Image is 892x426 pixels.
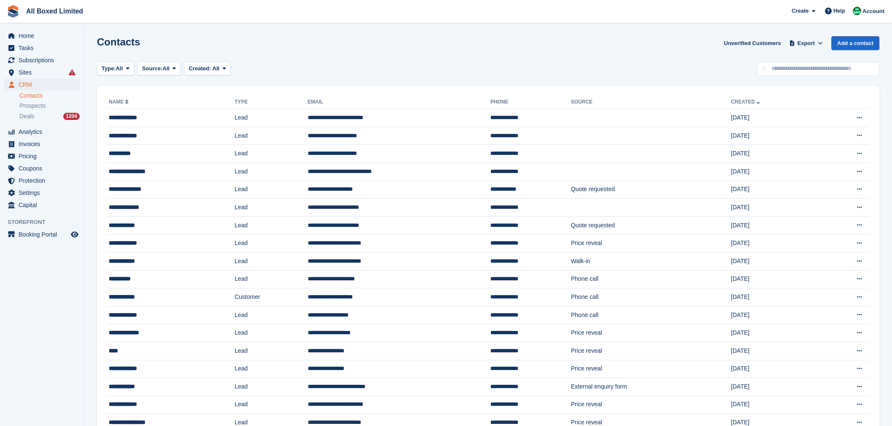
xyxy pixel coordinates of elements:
[4,175,80,186] a: menu
[234,306,307,324] td: Lead
[19,150,69,162] span: Pricing
[731,306,819,324] td: [DATE]
[571,396,731,414] td: Price reveal
[19,187,69,199] span: Settings
[19,92,80,100] a: Contacts
[731,270,819,288] td: [DATE]
[720,36,784,50] a: Unverified Customers
[142,64,162,73] span: Source:
[731,342,819,360] td: [DATE]
[234,342,307,360] td: Lead
[234,199,307,217] td: Lead
[8,218,84,226] span: Storefront
[212,65,220,72] span: All
[731,378,819,396] td: [DATE]
[731,145,819,163] td: [DATE]
[731,396,819,414] td: [DATE]
[571,306,731,324] td: Phone call
[19,199,69,211] span: Capital
[731,199,819,217] td: [DATE]
[4,54,80,66] a: menu
[163,64,170,73] span: All
[4,126,80,138] a: menu
[19,42,69,54] span: Tasks
[19,175,69,186] span: Protection
[234,378,307,396] td: Lead
[731,360,819,378] td: [DATE]
[19,162,69,174] span: Coupons
[571,270,731,288] td: Phone call
[731,216,819,234] td: [DATE]
[19,229,69,240] span: Booking Portal
[571,96,731,109] th: Source
[4,79,80,91] a: menu
[63,113,80,120] div: 1204
[4,30,80,42] a: menu
[731,252,819,270] td: [DATE]
[862,7,884,16] span: Account
[19,54,69,66] span: Subscriptions
[19,102,46,110] span: Prospects
[19,67,69,78] span: Sites
[4,42,80,54] a: menu
[184,62,231,76] button: Created: All
[833,7,845,15] span: Help
[23,4,86,18] a: All Boxed Limited
[731,181,819,199] td: [DATE]
[731,234,819,253] td: [DATE]
[731,127,819,145] td: [DATE]
[4,187,80,199] a: menu
[234,234,307,253] td: Lead
[19,30,69,42] span: Home
[731,162,819,181] td: [DATE]
[137,62,181,76] button: Source: All
[97,36,140,48] h1: Contacts
[234,216,307,234] td: Lead
[19,138,69,150] span: Invoices
[97,62,134,76] button: Type: All
[102,64,116,73] span: Type:
[792,7,809,15] span: Create
[4,138,80,150] a: menu
[234,252,307,270] td: Lead
[234,181,307,199] td: Lead
[234,145,307,163] td: Lead
[234,324,307,342] td: Lead
[787,36,825,50] button: Export
[234,270,307,288] td: Lead
[731,324,819,342] td: [DATE]
[234,396,307,414] td: Lead
[19,112,80,121] a: Deals 1204
[571,252,731,270] td: Walk-in
[571,181,731,199] td: Quote requested
[831,36,879,50] a: Add a contact
[70,229,80,240] a: Preview store
[19,101,80,110] a: Prospects
[19,126,69,138] span: Analytics
[731,99,762,105] a: Created
[234,96,307,109] th: Type
[4,150,80,162] a: menu
[4,162,80,174] a: menu
[109,99,130,105] a: Name
[853,7,861,15] img: Enquiries
[571,288,731,306] td: Phone call
[234,127,307,145] td: Lead
[4,199,80,211] a: menu
[731,288,819,306] td: [DATE]
[4,229,80,240] a: menu
[571,234,731,253] td: Price reveal
[571,216,731,234] td: Quote requested
[234,162,307,181] td: Lead
[116,64,123,73] span: All
[571,324,731,342] td: Price reveal
[19,79,69,91] span: CRM
[19,112,35,120] span: Deals
[571,378,731,396] td: External enquiry form
[571,360,731,378] td: Price reveal
[234,288,307,306] td: Customer
[234,360,307,378] td: Lead
[4,67,80,78] a: menu
[571,342,731,360] td: Price reveal
[69,69,75,76] i: Smart entry sync failures have occurred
